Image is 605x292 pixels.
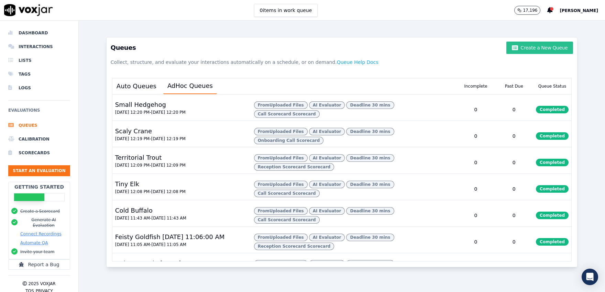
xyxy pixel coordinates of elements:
[8,119,70,132] a: Queues
[536,132,569,140] span: Completed
[309,128,345,135] span: AI Evaluator
[346,181,394,188] span: Deadline 30 mins
[254,181,308,188] span: From Uploaded Files
[309,181,345,188] span: AI Evaluator
[536,159,569,166] span: Completed
[112,94,571,121] button: Small Hedgehog [DATE] 12:20 PM-[DATE] 12:20 PM FromUploaded Files AI Evaluator Deadline 30 mins C...
[456,151,495,173] div: 0
[309,207,345,215] span: AI Evaluator
[536,212,569,219] span: Completed
[456,178,495,200] div: 0
[495,125,533,147] div: 0
[20,249,54,255] button: Invite your team
[346,128,394,135] span: Deadline 30 mins
[254,137,324,144] span: Onboarding Call Scorecard
[456,231,495,253] div: 0
[560,8,598,13] span: [PERSON_NAME]
[112,100,169,110] div: Small Hedgehog
[495,178,533,200] div: 0
[346,260,394,268] span: Deadline 30 mins
[309,154,345,162] span: AI Evaluator
[112,253,571,280] button: Hairy Penguin [DATE] 10:59:04 AM FromUploaded Files AI Evaluator Deadline 30 mins 0 0 Completed
[8,40,70,54] a: Interactions
[523,8,537,13] p: 17,196
[456,125,495,147] div: 0
[28,281,55,287] p: 2025 Voxjar
[254,4,318,17] button: 0items in work queue
[115,162,186,168] button: [DATE] 12:09 PM-[DATE] 12:09 PM
[112,206,155,215] div: Cold Buffalo
[456,99,495,121] div: 0
[536,238,569,246] span: Completed
[254,110,320,118] span: Call Scorecard Scorecard
[536,185,569,193] span: Completed
[8,26,70,40] a: Dashboard
[309,101,345,109] span: AI Evaluator
[495,204,533,226] div: 0
[112,153,165,162] div: Territorial Trout
[20,231,62,237] button: Connect Recordings
[495,257,533,279] div: 0
[112,126,155,136] div: Scaly Crane
[533,78,571,94] div: Queue Status
[495,231,533,253] div: 0
[112,200,571,227] button: Cold Buffalo [DATE] 11:43 AM-[DATE] 11:43 AM FromUploaded Files AI Evaluator Deadline 30 mins Cal...
[309,234,345,241] span: AI Evaluator
[254,128,308,135] span: From Uploaded Files
[111,56,573,68] p: Collect, structure, and evaluate your interactions automatically on a schedule, or on demand.
[254,216,320,224] span: Call Scorecard Scorecard
[163,78,217,94] button: AdHoc Queues
[582,269,598,285] div: Open Intercom Messenger
[346,154,394,162] span: Deadline 30 mins
[254,234,308,241] span: From Uploaded Files
[112,174,571,200] button: Tiny Elk [DATE] 12:08 PM-[DATE] 12:08 PM FromUploaded Files AI Evaluator Deadline 30 mins Call Sc...
[112,79,161,94] button: Auto Queues
[536,106,569,113] span: Completed
[506,42,573,54] button: Create a New Queue
[495,151,533,173] div: 0
[8,146,70,160] a: Scorecards
[456,257,495,279] div: 0
[254,154,308,162] span: From Uploaded Files
[20,217,67,228] button: Generate AI Evaluation
[346,234,394,241] span: Deadline 30 mins
[309,260,345,268] span: AI Evaluator
[8,132,70,146] a: Calibration
[8,165,70,176] button: Start an Evaluation
[495,78,533,94] div: Past Due
[20,209,60,214] button: Create a Scorecard
[115,136,186,142] button: [DATE] 12:19 PM-[DATE] 12:19 PM
[112,227,571,253] button: Feisty Goldfish [DATE] 11:06:00 AM [DATE] 11:05 AM-[DATE] 11:05 AM FromUploaded Files AI Evaluato...
[111,42,573,54] h3: Queues
[20,240,48,246] button: Automate QA
[14,183,64,190] h2: Getting Started
[456,204,495,226] div: 0
[514,6,547,15] button: 17,196
[514,6,540,15] button: 17,196
[560,6,605,14] button: [PERSON_NAME]
[112,179,142,189] div: Tiny Elk
[337,56,378,68] button: Queue Help Docs
[254,163,334,171] span: Reception Scorecard Scorecard
[4,4,53,16] img: voxjar logo
[254,207,308,215] span: From Uploaded Files
[8,67,70,81] a: Tags
[8,81,70,95] a: Logs
[254,243,334,250] span: Reception Scorecard Scorecard
[8,54,70,67] a: Lists
[254,190,320,197] span: Call Scorecard Scorecard
[112,147,571,174] button: Territorial Trout [DATE] 12:09 PM-[DATE] 12:09 PM FromUploaded Files AI Evaluator Deadline 30 min...
[495,99,533,121] div: 0
[115,189,186,194] button: [DATE] 12:08 PM-[DATE] 12:08 PM
[115,110,186,115] button: [DATE] 12:20 PM-[DATE] 12:20 PM
[112,259,225,268] div: Hairy Penguin [DATE] 10:59:04 AM
[254,101,308,109] span: From Uploaded Files
[115,242,186,247] button: [DATE] 11:05 AM-[DATE] 11:05 AM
